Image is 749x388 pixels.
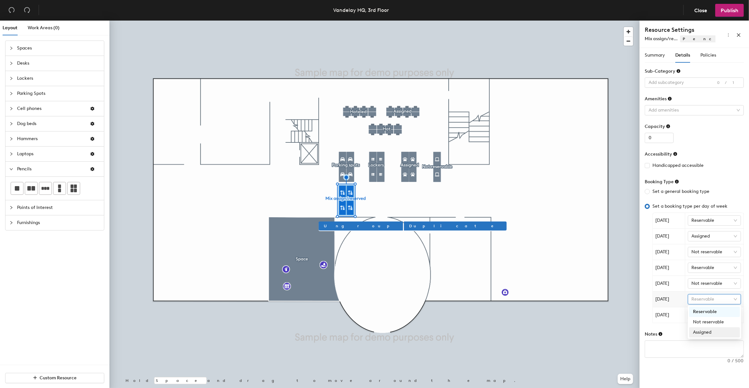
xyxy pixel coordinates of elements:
span: Handicapped accessible [650,162,706,169]
span: collapsed [9,61,13,65]
span: close [736,33,741,37]
span: Pencils [17,162,85,176]
button: Custom Resource [5,373,104,383]
div: Reservable [693,308,736,315]
div: Assigned [693,329,736,336]
td: [DATE] [653,229,685,244]
div: Accessibility [645,151,678,157]
div: Assigned [689,327,740,338]
div: Not reservable [693,319,736,326]
span: Mix assign/re... [645,36,678,41]
span: Desks [17,56,100,71]
span: Ungroup [324,223,398,229]
span: Laptops [17,147,85,161]
span: collapsed [9,122,13,126]
span: collapsed [9,221,13,225]
button: Help [618,374,633,384]
span: Details [675,52,690,58]
span: collapsed [9,46,13,50]
div: Vandelay HQ, 3rd Floor [333,6,389,14]
div: Amenities [645,96,672,102]
div: Capacity [645,124,670,129]
span: Reservable [692,216,737,225]
span: collapsed [9,107,13,111]
span: expanded [9,167,13,171]
span: Furnishings [17,215,100,230]
button: Redo (⌘ + ⇧ + Z) [21,4,33,17]
span: collapsed [9,137,13,141]
span: Reservable [692,263,737,273]
button: Publish [715,4,744,17]
span: undo [8,7,15,13]
span: Assigned [692,231,737,241]
td: [DATE] [653,292,685,307]
span: Cell phones [17,101,85,116]
span: Lockers [17,71,100,86]
span: Custom Resource [40,375,77,381]
span: Close [694,7,707,14]
span: Not reservable [692,247,737,257]
button: Ungroup [319,221,403,230]
div: Reservable [689,307,740,317]
span: Points of Interest [17,200,100,215]
span: Summary [645,52,665,58]
div: Notes [645,331,663,337]
td: [DATE] [653,244,685,260]
button: Duplicate [404,221,507,230]
span: Reservable [692,294,737,304]
span: collapsed [9,92,13,95]
span: Duplicate [409,223,501,229]
button: Undo (⌘ + Z) [5,4,18,17]
span: Dog beds [17,116,85,131]
div: Booking Type [645,179,679,185]
div: Sub-Category [645,68,681,74]
h4: Resource Settings [645,26,716,34]
span: Hammers [17,131,85,146]
span: collapsed [9,152,13,156]
span: Not reservable [692,279,737,288]
span: Publish [721,7,738,14]
span: Spaces [17,41,100,56]
span: Work Areas (0) [28,25,60,31]
span: Policies [700,52,716,58]
span: Set a booking type per day of week [650,203,730,210]
td: [DATE] [653,276,685,292]
span: Parking Spots [17,86,100,101]
span: more [726,33,731,37]
span: Set a general booking type [650,188,712,195]
td: [DATE] [653,213,685,229]
td: [DATE] [653,260,685,276]
span: Layout [3,25,17,31]
td: [DATE] [653,307,685,323]
div: Not reservable [689,317,740,327]
button: Close [689,4,713,17]
span: collapsed [9,206,13,210]
span: collapsed [9,77,13,80]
